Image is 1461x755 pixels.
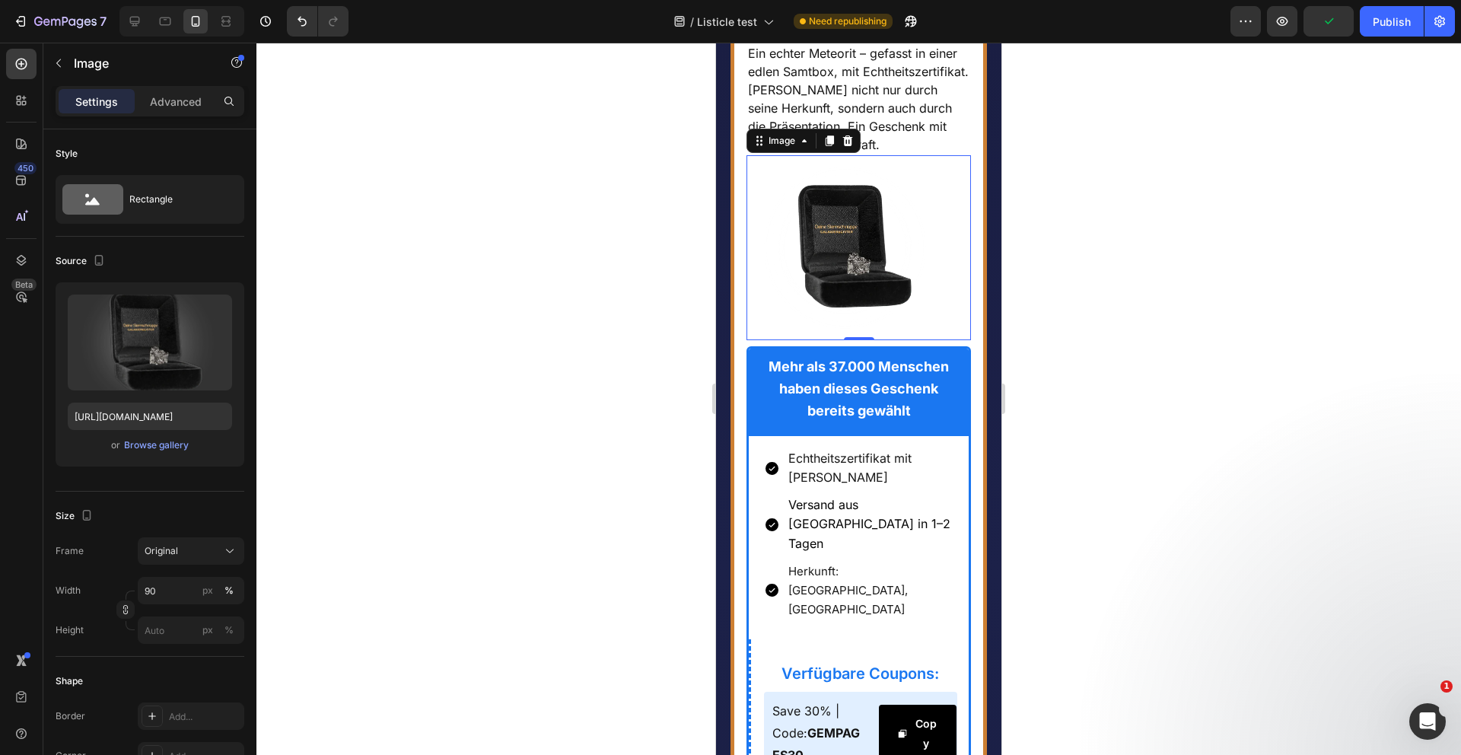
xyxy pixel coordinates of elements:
input: px% [138,577,244,604]
div: Undo/Redo [287,6,349,37]
img: gempages_569034366043292704-0dc40ed7-16dc-411b-b572-8269e0552d6c.webp [30,113,233,298]
button: Original [138,537,244,565]
label: Width [56,584,81,597]
div: px [202,584,213,597]
p: Image [74,54,203,72]
span: Save 30% | Code: [56,661,144,720]
div: Beta [11,279,37,291]
button: % [199,581,217,600]
div: % [224,584,234,597]
div: % [224,623,234,637]
p: 7 [100,12,107,30]
div: px [202,623,213,637]
button: Copy [163,662,240,718]
div: 450 [14,162,37,174]
label: Frame [56,544,84,558]
iframe: Design area [716,43,1001,755]
strong: Mehr als 37.000 Menschen haben dieses Geschenk bereits gewählt [53,316,233,376]
button: px [220,621,238,639]
div: Browse gallery [124,438,189,452]
span: Herkunft: [GEOGRAPHIC_DATA], [GEOGRAPHIC_DATA] [72,521,192,574]
button: Publish [1360,6,1424,37]
div: Shape [56,674,83,688]
img: preview-image [68,295,232,390]
div: Image [49,91,82,105]
button: px [220,581,238,600]
div: Border [56,709,85,723]
div: Copy [198,671,222,709]
span: Ein echter Meteorit – gefasst in einer edlen Samtbox, mit Echtheitszertifikat. [PERSON_NAME] nich... [32,3,253,110]
button: Browse gallery [123,438,189,453]
label: Height [56,623,84,637]
button: 7 [6,6,113,37]
div: Publish [1373,14,1411,30]
div: Size [56,506,96,527]
span: Echtheitszertifikat mit [PERSON_NAME] [72,408,196,442]
span: Original [145,544,178,558]
p: Settings [75,94,118,110]
span: or [111,436,120,454]
span: / [690,14,694,30]
div: Rectangle [129,182,222,217]
strong: GEMPAGES30 [56,683,144,720]
div: Style [56,147,78,161]
input: px% [138,616,244,644]
p: Advanced [150,94,202,110]
h2: Verfügbare Coupons: [47,620,241,642]
iframe: Intercom live chat [1409,703,1446,740]
span: Listicle test [697,14,757,30]
input: https://example.com/image.jpg [68,403,232,430]
div: Source [56,251,108,272]
span: Versand aus [GEOGRAPHIC_DATA] in 1–2 Tagen [72,454,234,508]
div: Add... [169,710,240,724]
span: Need republishing [809,14,886,28]
button: % [199,621,217,639]
span: 1 [1440,680,1453,693]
